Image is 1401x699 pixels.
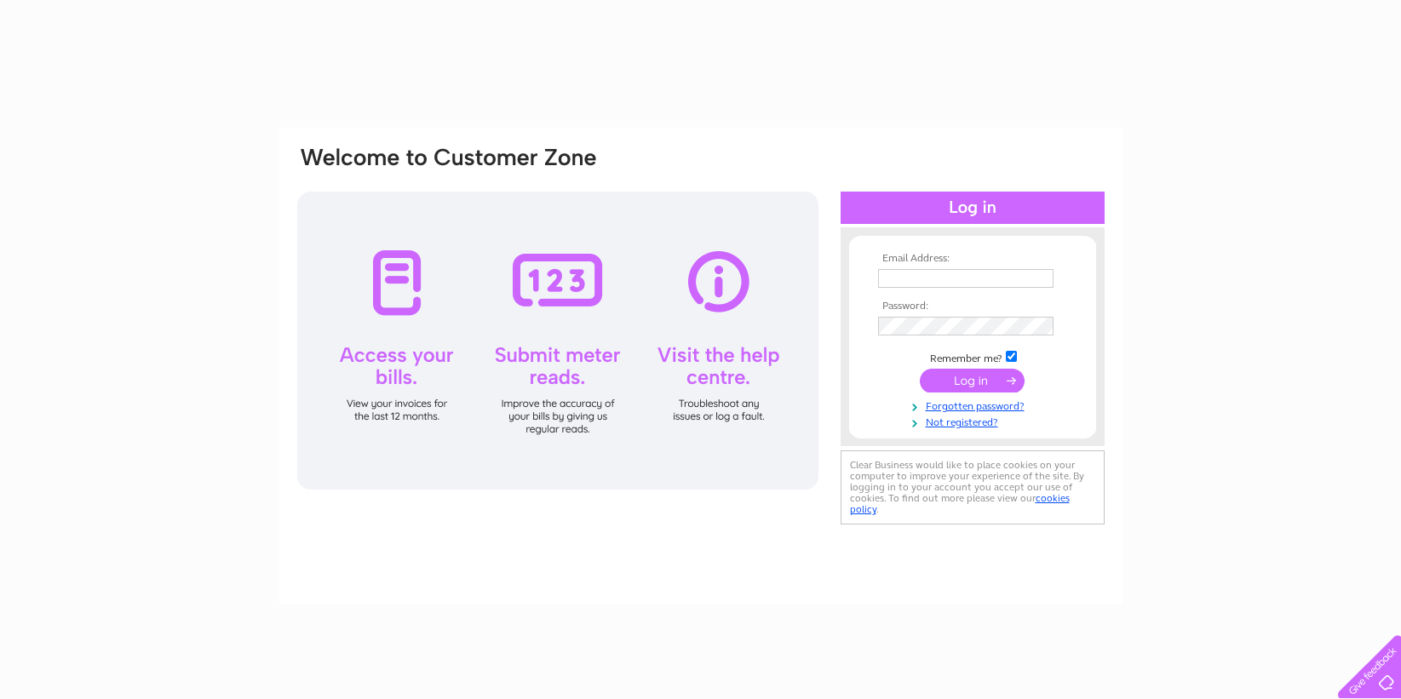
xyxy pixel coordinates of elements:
th: Password: [874,301,1071,312]
th: Email Address: [874,253,1071,265]
a: cookies policy [850,492,1070,515]
td: Remember me? [874,348,1071,365]
a: Not registered? [878,413,1071,429]
a: Forgotten password? [878,397,1071,413]
input: Submit [920,369,1025,392]
div: Clear Business would like to place cookies on your computer to improve your experience of the sit... [841,450,1105,524]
